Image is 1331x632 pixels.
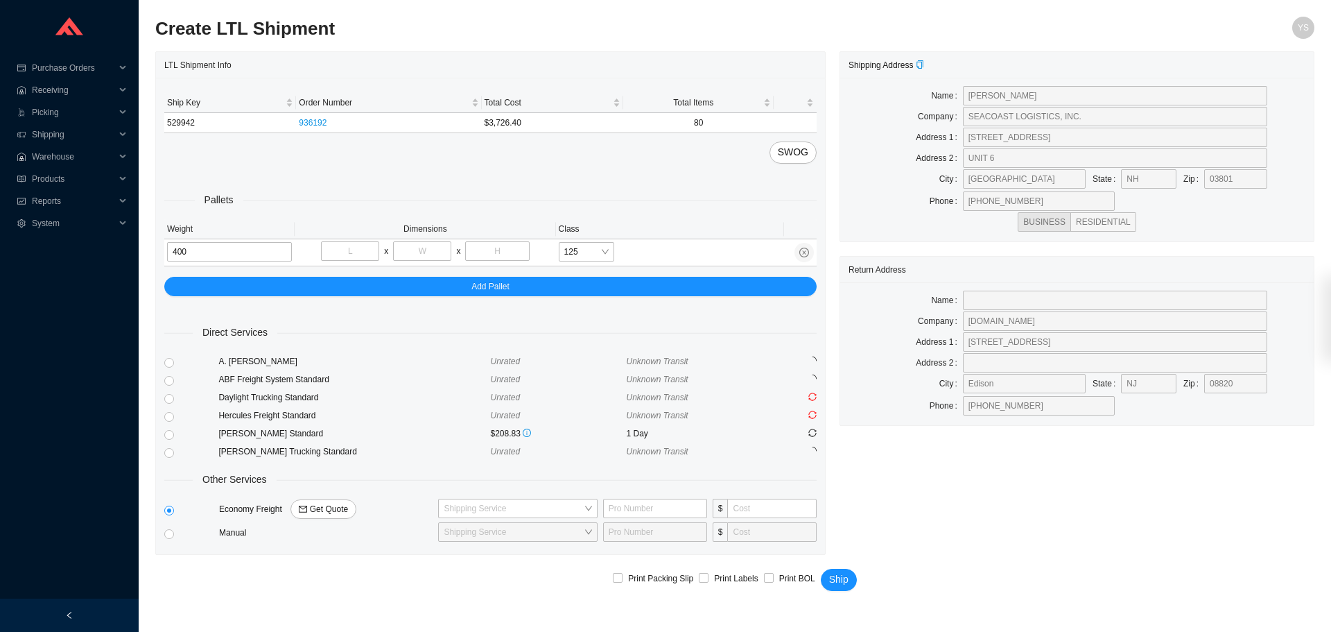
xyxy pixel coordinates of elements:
[490,427,626,441] div: $208.83
[1093,169,1121,189] label: State
[32,168,115,190] span: Products
[1183,169,1204,189] label: Zip
[32,212,115,234] span: System
[930,396,963,416] label: Phone
[603,499,707,518] input: Pro Number
[32,190,115,212] span: Reports
[774,93,817,113] th: undefined sortable
[490,375,520,384] span: Unrated
[17,175,26,183] span: read
[465,241,529,261] input: H
[849,257,1305,282] div: Return Address
[164,219,295,239] th: Weight
[218,445,490,459] div: [PERSON_NAME] Trucking Standard
[1093,374,1121,393] label: State
[310,502,348,516] span: Get Quote
[65,611,73,620] span: left
[930,191,963,211] label: Phone
[939,374,963,393] label: City
[193,472,277,488] span: Other Services
[164,277,817,296] button: Add Pallet
[774,572,821,586] span: Print BOL
[727,522,816,542] input: Cost
[627,427,763,441] div: 1 Day
[623,572,699,586] span: Print Packing Slip
[931,86,962,105] label: Name
[808,375,817,383] span: loading
[299,505,307,515] span: mail
[1023,217,1065,227] span: BUSINESS
[393,241,451,261] input: W
[808,393,817,401] span: sync
[931,291,962,310] label: Name
[490,393,520,402] span: Unrated
[490,357,520,366] span: Unrated
[490,411,520,420] span: Unrated
[916,353,962,373] label: Address 2
[627,393,688,402] span: Unknown Transit
[32,123,115,146] span: Shipping
[218,391,490,404] div: Daylight Trucking Standard
[916,128,962,147] label: Address 1
[1183,374,1204,393] label: Zip
[216,499,435,519] div: Economy Freight
[627,411,688,420] span: Unknown Transit
[17,219,26,228] span: setting
[218,373,490,386] div: ABF Freight System Standard
[829,572,849,588] span: Ship
[623,113,774,133] td: 80
[164,113,296,133] td: 529942
[916,148,962,168] label: Address 2
[471,280,510,293] span: Add Pallet
[808,411,817,419] span: sync
[1298,17,1309,39] span: YS
[564,243,609,261] span: 125
[295,219,555,239] th: Dimensions
[916,332,962,352] label: Address 1
[218,409,490,422] div: Hercules Freight Standard
[218,427,490,441] div: [PERSON_NAME] Standard
[849,60,924,70] span: Shipping Address
[556,219,784,239] th: Class
[794,243,814,262] button: close-circle
[821,569,857,591] button: Ship
[216,526,435,540] div: Manual
[939,169,963,189] label: City
[1076,217,1131,227] span: RESIDENTIAL
[32,79,115,101] span: Receiving
[195,192,243,208] span: Pallets
[299,96,468,110] span: Order Number
[218,355,490,368] div: A. [PERSON_NAME]
[603,522,707,542] input: Pro Number
[167,96,283,110] span: Ship Key
[32,57,115,79] span: Purchase Orders
[627,447,688,456] span: Unknown Transit
[708,572,763,586] span: Print Labels
[485,96,611,110] span: Total Cost
[384,244,388,258] div: x
[713,499,728,518] span: $
[727,499,816,518] input: Cost
[808,357,817,365] span: loading
[164,93,296,113] th: Ship Key sortable
[482,113,624,133] td: $3,726.40
[164,52,817,78] div: LTL Shipment Info
[808,447,817,455] span: loading
[290,499,356,519] button: mailGet Quote
[17,197,26,205] span: fund
[769,142,817,164] button: SWOG
[17,64,26,72] span: credit-card
[32,101,115,123] span: Picking
[713,522,728,542] span: $
[916,58,924,72] div: Copy
[32,146,115,168] span: Warehouse
[299,118,327,128] a: 936192
[627,375,688,384] span: Unknown Transit
[918,107,963,126] label: Company
[626,96,760,110] span: Total Items
[456,244,460,258] div: x
[193,325,277,341] span: Direct Services
[321,241,379,261] input: L
[623,93,774,113] th: Total Items sortable
[918,311,963,331] label: Company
